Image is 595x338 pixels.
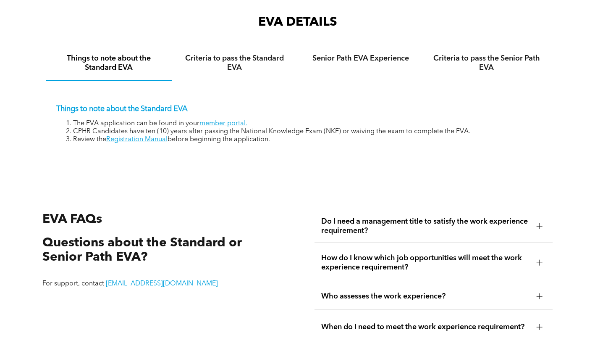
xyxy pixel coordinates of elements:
[73,128,539,136] li: CPHR Candidates have ten (10) years after passing the National Knowledge Exam (NKE) or waiving th...
[258,16,337,29] span: EVA DETAILS
[321,322,530,332] span: When do I need to meet the work experience requirement?
[106,280,218,287] a: [EMAIL_ADDRESS][DOMAIN_NAME]
[179,54,290,72] h4: Criteria to pass the Standard EVA
[42,213,102,226] span: EVA FAQs
[321,253,530,272] span: How do I know which job opportunities will meet the work experience requirement?
[305,54,416,63] h4: Senior Path EVA Experience
[53,54,164,72] h4: Things to note about the Standard EVA
[431,54,542,72] h4: Criteria to pass the Senior Path EVA
[56,104,539,114] p: Things to note about the Standard EVA
[106,136,168,143] a: Registration Manual
[42,237,242,264] span: Questions about the Standard or Senior Path EVA?
[321,217,530,235] span: Do I need a management title to satisfy the work experience requirement?
[73,136,539,144] li: Review the before beginning the application.
[42,280,104,287] span: For support, contact
[73,120,539,128] li: The EVA application can be found in your
[199,120,247,127] a: member portal.
[321,292,530,301] span: Who assesses the work experience?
